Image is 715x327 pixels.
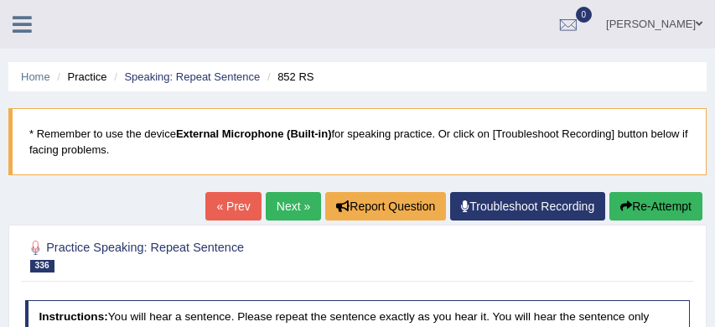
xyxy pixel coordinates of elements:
li: 852 RS [263,69,314,85]
a: Speaking: Repeat Sentence [124,70,260,83]
span: 0 [576,7,593,23]
span: 336 [30,260,54,272]
a: Troubleshoot Recording [450,192,605,221]
b: Instructions: [39,310,107,323]
li: Practice [53,69,106,85]
button: Re-Attempt [609,192,702,221]
blockquote: * Remember to use the device for speaking practice. Or click on [Troubleshoot Recording] button b... [8,108,707,175]
h2: Practice Speaking: Repeat Sentence [25,237,438,272]
button: Report Question [325,192,446,221]
a: « Prev [205,192,261,221]
a: Next » [266,192,321,221]
b: External Microphone (Built-in) [176,127,332,140]
a: Home [21,70,50,83]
